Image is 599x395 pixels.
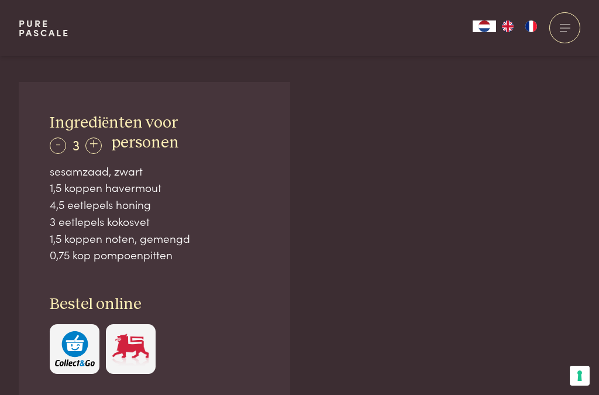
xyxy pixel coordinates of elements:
[570,366,590,386] button: Uw voorkeuren voor toestemming voor trackingtechnologieën
[519,20,543,32] a: FR
[50,294,259,315] h3: Bestel online
[50,179,259,196] div: 1,5 koppen havermout
[55,331,95,367] img: c308188babc36a3a401bcb5cb7e020f4d5ab42f7cacd8327e500463a43eeb86c.svg
[50,196,259,213] div: 4,5 eetlepels honing
[50,246,259,263] div: 0,75 kop pompoenpitten
[50,163,259,180] div: sesamzaad, zwart
[111,135,179,151] span: personen
[50,115,178,131] span: Ingrediënten voor
[496,20,519,32] a: EN
[473,20,543,32] aside: Language selected: Nederlands
[50,213,259,230] div: 3 eetlepels kokosvet
[50,138,66,154] div: -
[73,135,80,154] span: 3
[473,20,496,32] div: Language
[85,138,102,154] div: +
[496,20,543,32] ul: Language list
[111,331,150,367] img: Delhaize
[473,20,496,32] a: NL
[19,19,70,37] a: PurePascale
[50,230,259,247] div: 1,5 koppen noten, gemengd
